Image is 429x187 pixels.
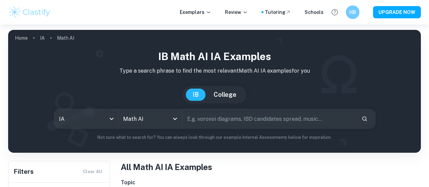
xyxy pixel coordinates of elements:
p: Math AI [57,34,74,42]
a: Schools [305,8,324,16]
button: Help and Feedback [329,6,340,18]
p: Not sure what to search for? You can always look through our example Internal Assessments below f... [14,134,415,141]
h1: All Math AI IA Examples [121,161,421,173]
p: Type a search phrase to find the most relevant Math AI IA examples for you [14,67,415,75]
img: profile cover [8,30,421,153]
input: E.g. voronoi diagrams, IBD candidates spread, music... [182,109,356,128]
a: Home [15,33,28,43]
img: Clastify logo [8,5,51,19]
button: College [207,89,243,101]
a: Tutoring [265,8,291,16]
a: IA [40,33,45,43]
button: UPGRADE NOW [373,6,421,18]
p: Review [225,8,248,16]
h6: Topic [121,179,421,187]
h1: IB Math AI IA examples [14,49,415,64]
button: HB [346,5,359,19]
button: IB [186,89,206,101]
p: Exemplars [180,8,211,16]
button: Search [359,113,370,125]
div: IA [54,109,118,128]
h6: Filters [14,167,34,176]
button: Open [170,114,180,124]
h6: HB [349,8,357,16]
